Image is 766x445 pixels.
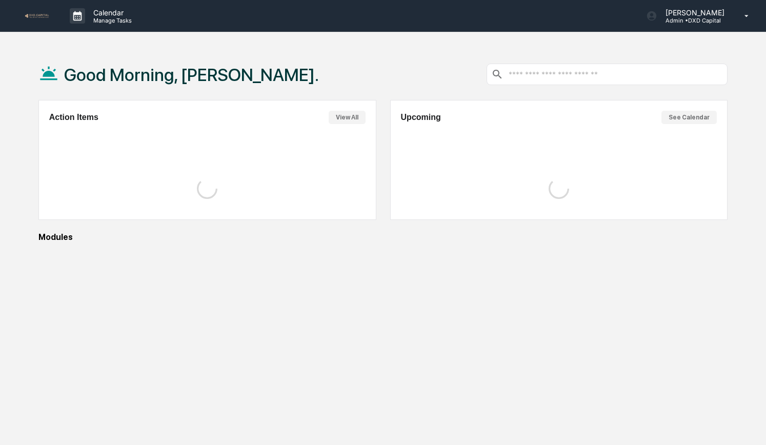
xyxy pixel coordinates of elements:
h2: Upcoming [401,113,441,122]
p: Manage Tasks [85,17,137,24]
p: Calendar [85,8,137,17]
h2: Action Items [49,113,98,122]
img: logo [25,13,49,18]
button: View All [329,111,366,124]
div: Modules [38,232,728,242]
h1: Good Morning, [PERSON_NAME]. [64,65,319,85]
button: See Calendar [661,111,717,124]
p: Admin • DXD Capital [657,17,730,24]
p: [PERSON_NAME] [657,8,730,17]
